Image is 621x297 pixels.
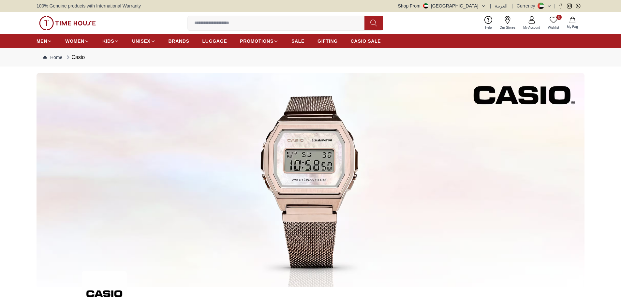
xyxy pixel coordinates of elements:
span: Help [482,25,495,30]
a: Facebook [558,4,563,8]
button: Shop From[GEOGRAPHIC_DATA] [398,3,486,9]
span: MEN [37,38,47,44]
a: Help [481,15,496,31]
div: Casio [65,53,85,61]
span: | [511,3,513,9]
span: KIDS [102,38,114,44]
span: 100% Genuine products with International Warranty [37,3,141,9]
span: 0 [556,15,562,20]
span: Wishlist [545,25,562,30]
a: SALE [291,35,304,47]
span: | [490,3,491,9]
span: GIFTING [318,38,338,44]
a: Home [43,54,62,61]
span: UNISEX [132,38,150,44]
nav: Breadcrumb [37,48,584,67]
span: Our Stores [497,25,518,30]
span: WOMEN [65,38,84,44]
a: LUGGAGE [202,35,227,47]
button: My Bag [563,15,582,31]
a: MEN [37,35,52,47]
a: Whatsapp [576,4,581,8]
span: My Bag [564,24,581,29]
a: PROMOTIONS [240,35,278,47]
a: KIDS [102,35,119,47]
a: CASIO SALE [351,35,381,47]
a: BRANDS [169,35,189,47]
span: SALE [291,38,304,44]
span: LUGGAGE [202,38,227,44]
img: ... [39,16,96,30]
a: GIFTING [318,35,338,47]
a: UNISEX [132,35,155,47]
img: United Arab Emirates [423,3,428,8]
span: | [554,3,555,9]
span: CASIO SALE [351,38,381,44]
a: Our Stores [496,15,519,31]
a: Instagram [567,4,572,8]
span: PROMOTIONS [240,38,274,44]
a: WOMEN [65,35,89,47]
div: Currency [517,3,538,9]
span: BRANDS [169,38,189,44]
img: ... [37,73,584,287]
button: العربية [495,3,508,9]
span: My Account [521,25,543,30]
a: 0Wishlist [544,15,563,31]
